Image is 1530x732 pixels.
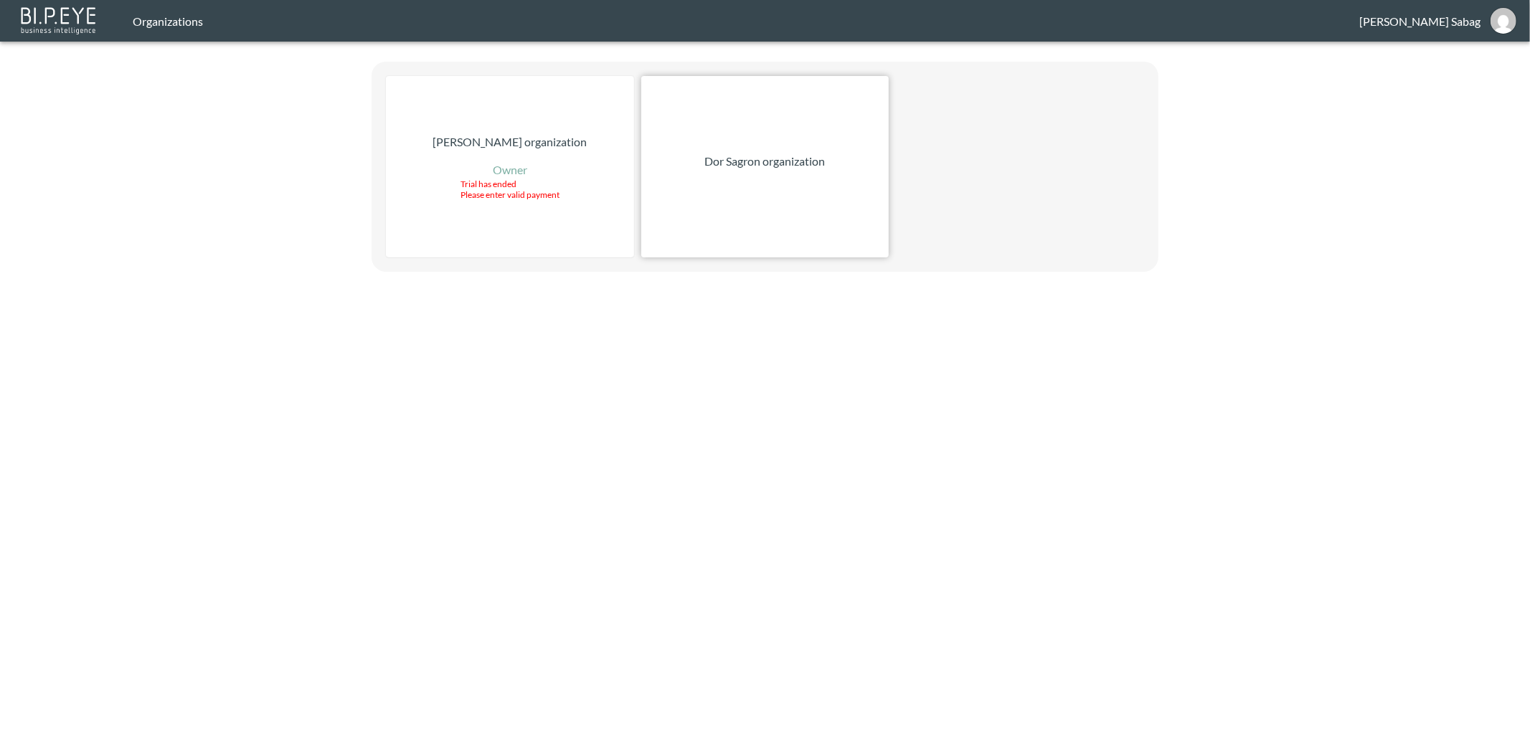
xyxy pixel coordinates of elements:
[493,161,527,179] p: Owner
[705,153,826,170] p: Dor Sagron organization
[461,179,559,200] div: Trial has ended Please enter valid payment
[18,4,100,36] img: bipeye-logo
[1481,4,1526,38] button: michaelsa@ibi.co.il
[133,14,1359,28] div: Organizations
[433,133,587,151] p: [PERSON_NAME] organization
[1491,8,1516,34] img: 3d19f44226f6472a8aa92d5fe46ffa62
[1359,14,1481,28] div: [PERSON_NAME] Sabag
